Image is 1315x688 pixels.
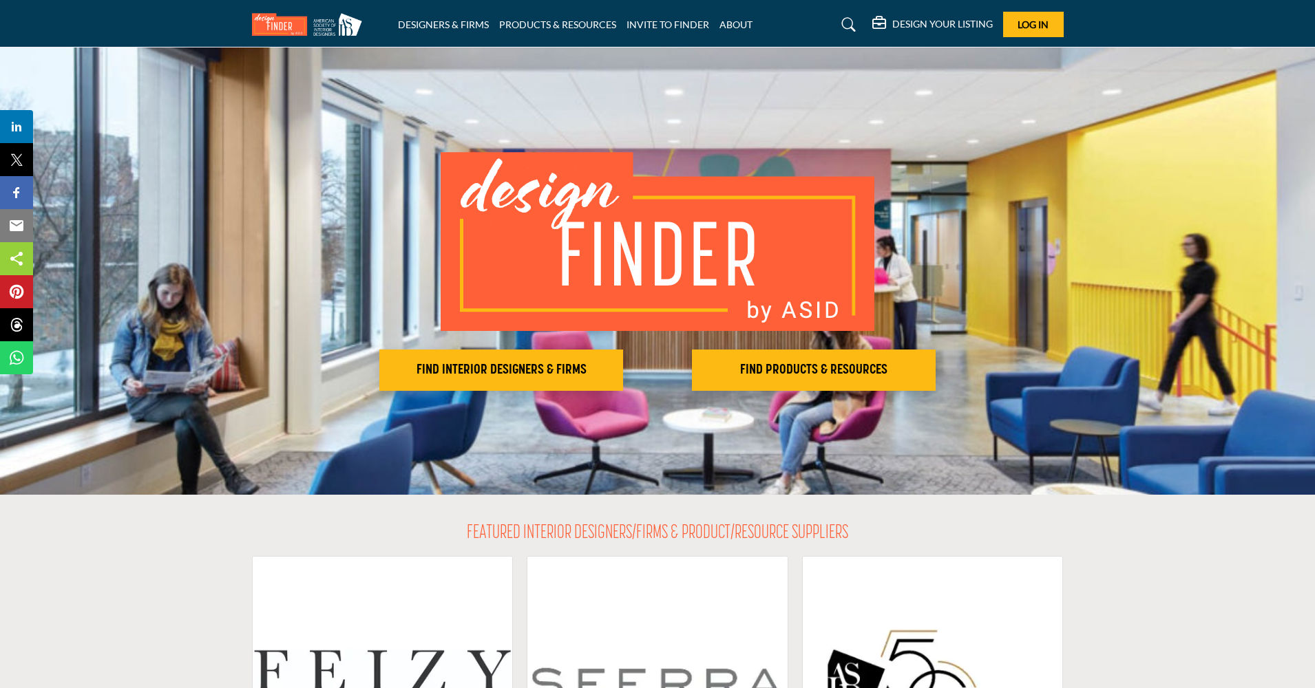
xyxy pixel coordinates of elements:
[252,13,369,36] img: Site Logo
[383,362,619,378] h2: FIND INTERIOR DESIGNERS & FIRMS
[499,19,616,30] a: PRODUCTS & RESOURCES
[696,362,932,378] h2: FIND PRODUCTS & RESOURCES
[1018,19,1049,30] span: Log In
[828,14,865,36] a: Search
[719,19,753,30] a: ABOUT
[1003,12,1064,37] button: Log In
[692,350,936,391] button: FIND PRODUCTS & RESOURCES
[872,17,993,33] div: DESIGN YOUR LISTING
[892,18,993,30] h5: DESIGN YOUR LISTING
[467,522,848,546] h2: FEATURED INTERIOR DESIGNERS/FIRMS & PRODUCT/RESOURCE SUPPLIERS
[441,152,874,331] img: image
[627,19,709,30] a: INVITE TO FINDER
[398,19,489,30] a: DESIGNERS & FIRMS
[379,350,623,391] button: FIND INTERIOR DESIGNERS & FIRMS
